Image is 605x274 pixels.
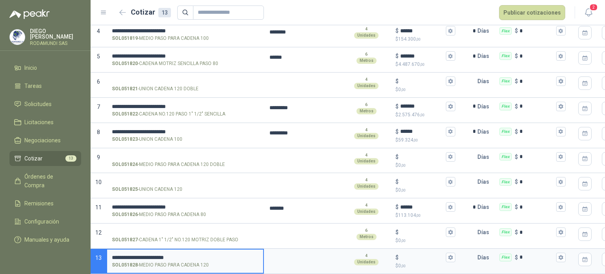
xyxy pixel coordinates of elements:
h2: Cotizar [131,7,171,18]
span: ,00 [416,213,421,218]
p: - UNION CADENA 120 [112,186,182,193]
button: $$59.324,00 [446,127,455,136]
input: SOL051825-UNION CADENA 120 [112,179,258,185]
p: $ [515,26,518,35]
div: Flex [499,253,512,261]
p: - MEDIO PASO PARA CADENA 120 [112,261,209,269]
span: 59.324 [398,137,418,143]
button: Flex $ [556,51,566,61]
p: $ [395,86,455,93]
span: 0 [398,87,406,92]
p: - CADENA NO.120 PASO 1" 1/2" SENCILLA [112,110,225,118]
div: Flex [499,77,512,85]
input: Flex $ [520,28,555,34]
span: 8 [97,129,100,135]
p: 4 [365,127,367,133]
strong: SOL051825 [112,186,138,193]
p: $ [395,26,399,35]
span: Configuración [24,217,59,226]
button: Flex $ [556,152,566,162]
input: $$0,00 [400,179,444,185]
button: $$4.487.670,00 [446,51,455,61]
p: Días [477,48,492,64]
a: Licitaciones [9,115,81,130]
span: 2 [589,4,598,11]
strong: SOL051824 [112,161,138,168]
p: 4 [365,26,367,32]
p: $ [395,111,455,119]
p: Días [477,199,492,215]
div: Unidades [354,183,379,190]
span: 0 [398,263,406,268]
span: ,00 [416,37,421,41]
p: - MEDIO PASO PARA CADENA 120 DOBLE [112,161,225,168]
span: 10 [95,179,102,185]
p: $ [395,228,399,237]
p: $ [395,186,455,194]
input: Flex $ [520,154,555,160]
span: ,00 [401,163,406,168]
p: - CADENA 1" 1/2" NO.120 MOTRIZ DOBLE PASO [112,236,238,244]
p: $ [395,262,455,270]
div: Flex [499,153,512,161]
p: - MEDIO PASO PARA CADENA 100 [112,35,209,42]
p: $ [515,77,518,86]
p: $ [515,102,518,111]
button: $$0,00 [446,152,455,162]
p: $ [515,153,518,161]
span: 4.487.670 [398,62,425,67]
button: Flex $ [556,177,566,186]
span: 9 [97,154,100,160]
div: Flex [499,203,512,211]
p: $ [395,127,399,136]
div: 13 [158,8,171,17]
p: - MEDIO PASO PARA CADENA 80 [112,211,206,218]
p: - UNION CADENA 120 DOBLE [112,85,199,93]
div: Metros [356,58,377,64]
strong: SOL051819 [112,35,138,42]
p: - CADENA MOTRIZ SENCILLA PASO 80 [112,60,218,67]
span: 113.104 [398,212,421,218]
strong: SOL051827 [112,236,138,244]
div: Unidades [354,133,379,139]
input: Flex $ [520,179,555,185]
input: Flex $ [520,254,555,260]
p: 4 [365,76,367,83]
p: $ [515,52,518,60]
p: Días [477,124,492,140]
span: Solicitudes [24,100,52,108]
p: Días [477,174,492,190]
span: ,00 [401,188,406,192]
p: $ [395,136,455,144]
p: - UNION CADENA 100 [112,136,182,143]
input: Flex $ [520,78,555,84]
p: $ [395,77,399,86]
div: Unidades [354,158,379,164]
button: Flex $ [556,227,566,237]
span: ,00 [401,239,406,243]
p: $ [395,237,455,244]
input: $$0,00 [400,154,444,160]
p: 4 [365,177,367,183]
div: Unidades [354,32,379,39]
span: 7 [97,104,100,110]
input: $$154.300,00 [400,28,444,34]
strong: SOL051820 [112,60,138,67]
a: Inicio [9,60,81,75]
a: Tareas [9,78,81,93]
p: 4 [365,152,367,158]
p: $ [515,203,518,211]
div: Metros [356,108,377,114]
input: SOL051822-CADENA NO.120 PASO 1" 1/2" SENCILLA [112,104,258,110]
a: Cotizar13 [9,151,81,166]
div: Flex [499,128,512,136]
strong: SOL051822 [112,110,138,118]
span: 13 [95,255,102,261]
input: $$2.575.476,00 [400,103,444,109]
span: ,00 [401,88,406,92]
button: 2 [581,6,596,20]
p: 6 [365,51,367,58]
span: 0 [398,238,406,243]
p: RODAMUNDI SAS [30,41,81,46]
div: Unidades [354,83,379,89]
